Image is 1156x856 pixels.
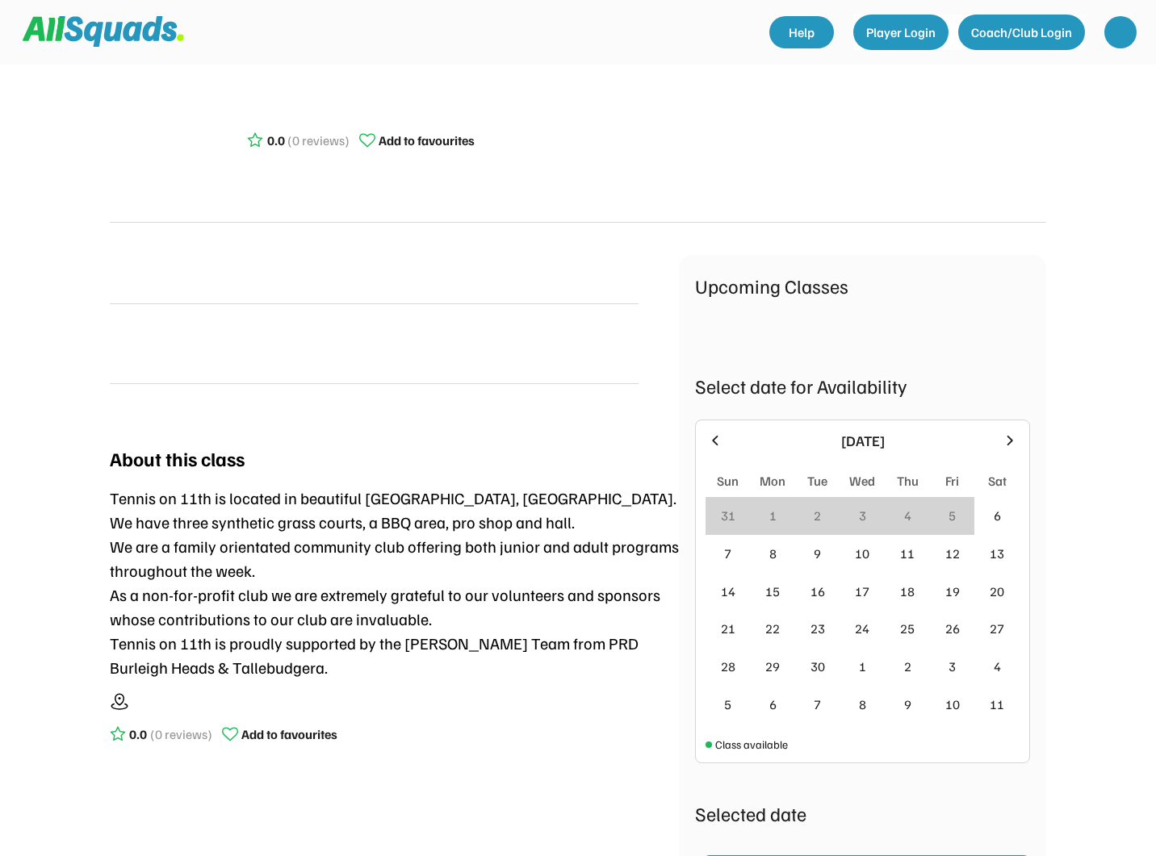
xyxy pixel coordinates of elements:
[721,657,735,676] div: 28
[814,695,821,714] div: 7
[765,619,780,638] div: 22
[379,131,475,150] div: Add to favourites
[904,506,911,525] div: 4
[949,506,956,525] div: 5
[1112,24,1129,40] img: yH5BAEAAAAALAAAAAABAAEAAAIBRAA7
[990,582,1004,601] div: 20
[110,486,679,679] div: Tennis on 11th is located in beautiful [GEOGRAPHIC_DATA], [GEOGRAPHIC_DATA]. We have three synthe...
[721,506,735,525] div: 31
[760,471,785,491] div: Mon
[859,695,866,714] div: 8
[994,657,1001,676] div: 4
[150,724,212,744] div: (0 reviews)
[900,582,915,601] div: 18
[859,657,866,676] div: 1
[810,582,825,601] div: 16
[945,582,960,601] div: 19
[855,544,869,563] div: 10
[118,95,199,176] img: yH5BAEAAAAALAAAAAABAAEAAAIBRAA7
[855,582,869,601] div: 17
[695,271,1030,300] div: Upcoming Classes
[765,582,780,601] div: 15
[990,695,1004,714] div: 11
[904,657,911,676] div: 2
[717,471,739,491] div: Sun
[945,619,960,638] div: 26
[110,444,245,473] div: About this class
[733,430,992,452] div: [DATE]
[855,619,869,638] div: 24
[695,799,1030,828] div: Selected date
[810,657,825,676] div: 30
[900,544,915,563] div: 11
[23,16,184,47] img: Squad%20Logo.svg
[129,724,147,744] div: 0.0
[721,582,735,601] div: 14
[904,695,911,714] div: 9
[769,544,777,563] div: 8
[724,695,731,714] div: 5
[988,471,1007,491] div: Sat
[724,544,731,563] div: 7
[958,15,1085,50] button: Coach/Club Login
[945,544,960,563] div: 12
[769,695,777,714] div: 6
[814,544,821,563] div: 9
[945,695,960,714] div: 10
[990,619,1004,638] div: 27
[807,471,827,491] div: Tue
[814,506,821,525] div: 2
[765,657,780,676] div: 29
[267,131,285,150] div: 0.0
[949,657,956,676] div: 3
[241,724,337,744] div: Add to favourites
[990,544,1004,563] div: 13
[110,324,149,363] img: yH5BAEAAAAALAAAAAABAAEAAAIBRAA7
[900,619,915,638] div: 25
[715,736,788,753] div: Class available
[769,506,777,525] div: 1
[721,619,735,638] div: 21
[849,471,875,491] div: Wed
[859,506,866,525] div: 3
[769,16,834,48] a: Help
[994,506,1001,525] div: 6
[287,131,350,150] div: (0 reviews)
[945,471,959,491] div: Fri
[897,471,919,491] div: Thu
[695,371,1030,400] div: Select date for Availability
[810,619,825,638] div: 23
[853,15,949,50] button: Player Login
